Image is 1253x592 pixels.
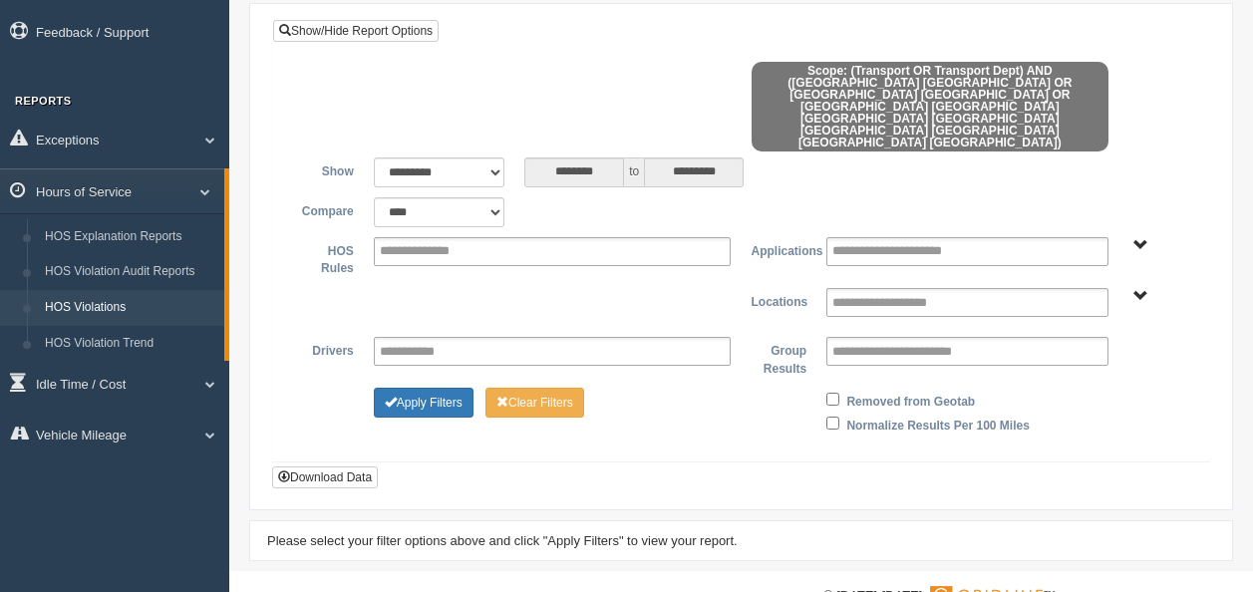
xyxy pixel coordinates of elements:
[752,62,1109,151] span: Scope: (Transport OR Transport Dept) AND ([GEOGRAPHIC_DATA] [GEOGRAPHIC_DATA] OR [GEOGRAPHIC_DATA...
[846,388,975,412] label: Removed from Geotab
[288,237,364,278] label: HOS Rules
[846,412,1029,436] label: Normalize Results Per 100 Miles
[36,326,224,362] a: HOS Violation Trend
[288,197,364,221] label: Compare
[624,157,644,187] span: to
[272,466,378,488] button: Download Data
[741,337,816,378] label: Group Results
[485,388,584,418] button: Change Filter Options
[288,337,364,361] label: Drivers
[36,290,224,326] a: HOS Violations
[742,288,817,312] label: Locations
[288,157,364,181] label: Show
[36,219,224,255] a: HOS Explanation Reports
[741,237,816,261] label: Applications
[36,254,224,290] a: HOS Violation Audit Reports
[374,388,473,418] button: Change Filter Options
[273,20,439,42] a: Show/Hide Report Options
[267,533,738,548] span: Please select your filter options above and click "Apply Filters" to view your report.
